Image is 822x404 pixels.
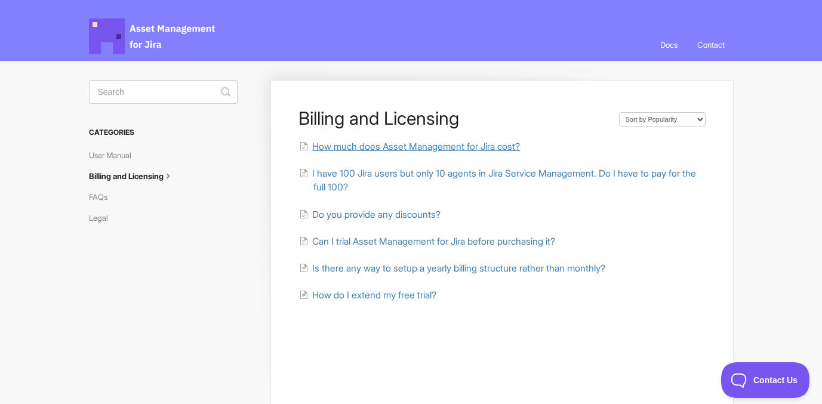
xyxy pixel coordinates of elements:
[299,168,696,193] a: I have 100 Jira users but only 10 agents in Jira Service Management. Do I have to pay for the ful...
[89,18,217,54] span: Asset Management for Jira Docs
[651,29,686,61] a: Docs
[312,289,436,301] span: How do I extend my free trial?
[312,263,605,274] span: Is there any way to setup a yearly billing structure rather than monthly?
[89,80,238,104] input: Search
[89,122,238,143] h3: Categories
[312,168,696,193] span: I have 100 Jira users but only 10 agents in Jira Service Management. Do I have to pay for the ful...
[312,209,441,220] span: Do you provide any discounts?
[89,187,116,206] a: FAQs
[299,141,520,152] a: How much does Asset Management for Jira cost?
[299,209,441,220] a: Do you provide any discounts?
[299,263,605,274] a: Is there any way to setup a yearly billing structure rather than monthly?
[688,29,734,61] a: Contact
[312,141,520,152] span: How much does Asset Management for Jira cost?
[721,362,810,398] iframe: Toggle Customer Support
[312,236,555,247] span: Can I trial Asset Management for Jira before purchasing it?
[298,107,607,129] h1: Billing and Licensing
[89,146,140,165] a: User Manual
[89,208,117,227] a: Legal
[299,289,436,301] a: How do I extend my free trial?
[619,112,706,127] select: Page reloads on selection
[89,166,183,186] a: Billing and Licensing
[299,236,555,247] a: Can I trial Asset Management for Jira before purchasing it?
